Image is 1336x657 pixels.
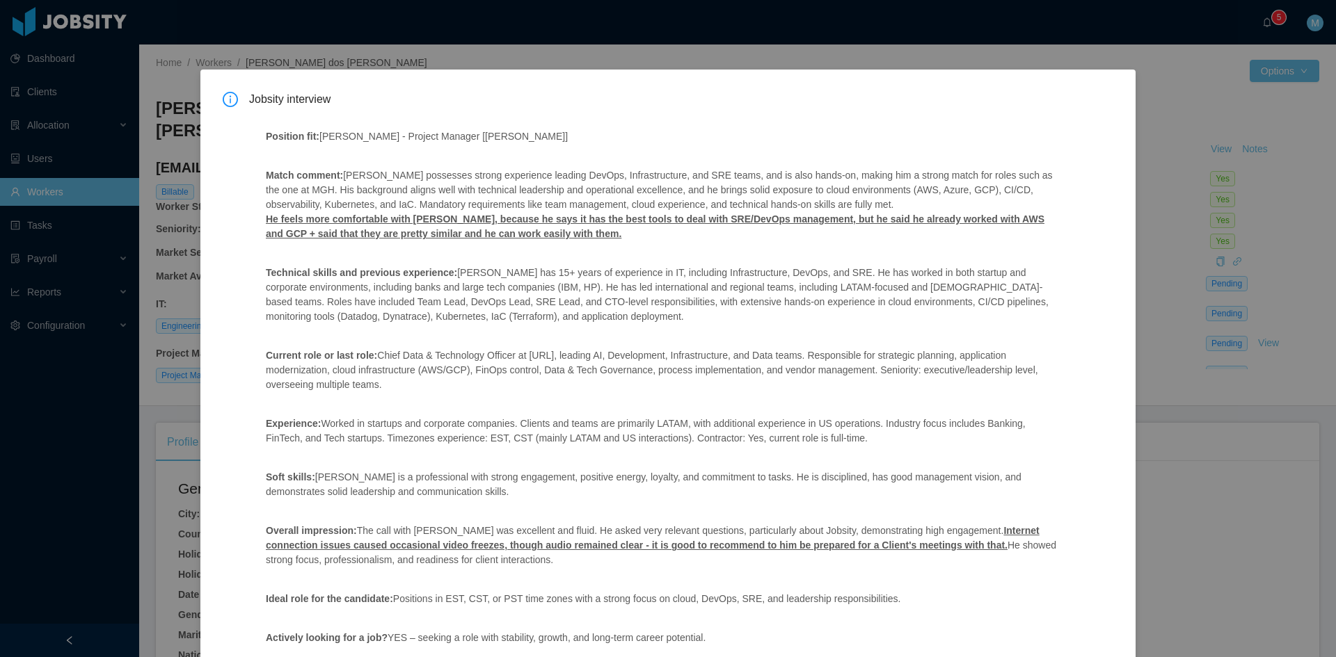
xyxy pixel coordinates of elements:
[266,129,1060,144] p: [PERSON_NAME] - Project Manager [[PERSON_NAME]]
[266,470,1060,499] p: [PERSON_NAME] is a professional with strong engagement, positive energy, loyalty, and commitment ...
[266,168,1060,241] p: [PERSON_NAME] possesses strong experience leading DevOps, Infrastructure, and SRE teams, and is a...
[249,92,1113,107] span: Jobsity interview
[266,632,388,643] strong: Actively looking for a job?
[266,267,457,278] strong: Technical skills and previous experience:
[266,593,393,604] strong: Ideal role for the candidate:
[266,524,1060,567] p: The call with [PERSON_NAME] was excellent and fluid. He asked very relevant questions, particular...
[266,213,1044,239] ins: He feels more comfortable with [PERSON_NAME], because he says it has the best tools to deal with ...
[266,416,1060,446] p: Worked in startups and corporate companies. Clients and teams are primarily LATAM, with additiona...
[266,170,343,181] strong: Match comment:
[266,631,1060,645] p: YES – seeking a role with stability, growth, and long-term career potential.
[266,350,377,361] strong: Current role or last role:
[266,525,357,536] strong: Overall impression:
[266,131,319,142] strong: Position fit:
[266,418,321,429] strong: Experience:
[266,471,315,482] strong: Soft skills:
[223,92,238,107] i: icon: info-circle
[266,592,1060,606] p: Positions in EST, CST, or PST time zones with a strong focus on cloud, DevOps, SRE, and leadershi...
[266,266,1060,324] p: [PERSON_NAME] has 15+ years of experience in IT, including Infrastructure, DevOps, and SRE. He ha...
[266,525,1040,551] ins: Internet connection issues caused occasional video freezes, though audio remained clear - it is g...
[266,348,1060,392] p: Chief Data & Technology Officer at [URL], leading AI, Development, Infrastructure, and Data teams...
